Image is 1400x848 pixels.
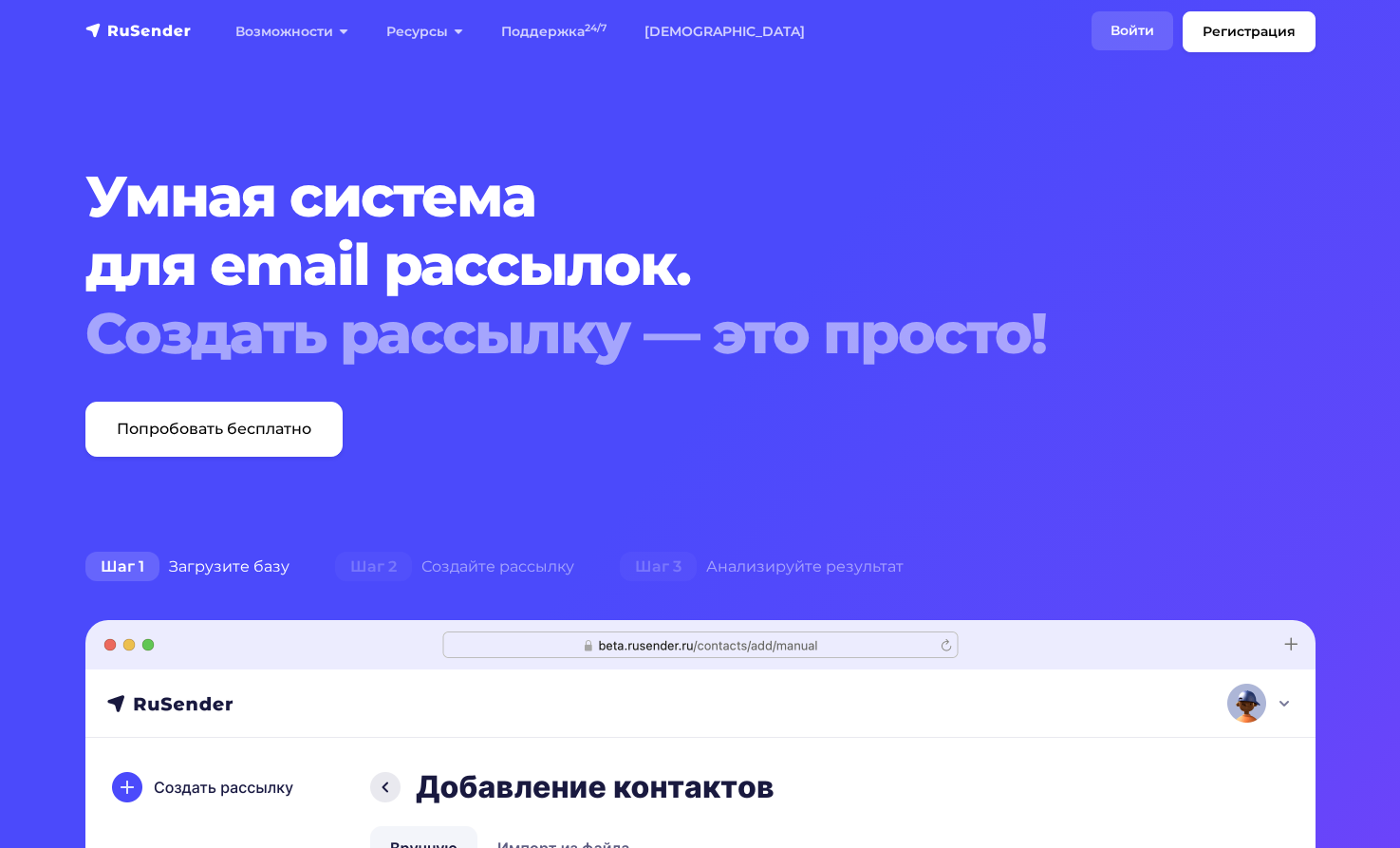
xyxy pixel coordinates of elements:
div: Загрузите базу [63,548,312,586]
h1: Умная система для email рассылок. [85,162,1211,367]
div: Создать рассылку — это просто! [85,299,1211,367]
a: Войти [1092,11,1173,50]
a: Поддержка24/7 [482,12,625,51]
a: Попробовать бесплатно [85,402,343,457]
img: RuSender [85,21,192,40]
a: Регистрация [1183,11,1316,52]
a: Ресурсы [367,12,482,51]
div: Анализируйте результат [597,548,926,586]
span: Шаг 2 [335,552,412,582]
div: Создайте рассылку [312,548,597,586]
a: [DEMOGRAPHIC_DATA] [625,12,824,51]
span: Шаг 3 [620,552,697,582]
span: Шаг 1 [85,552,159,582]
sup: 24/7 [585,22,607,34]
a: Возможности [216,12,367,51]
